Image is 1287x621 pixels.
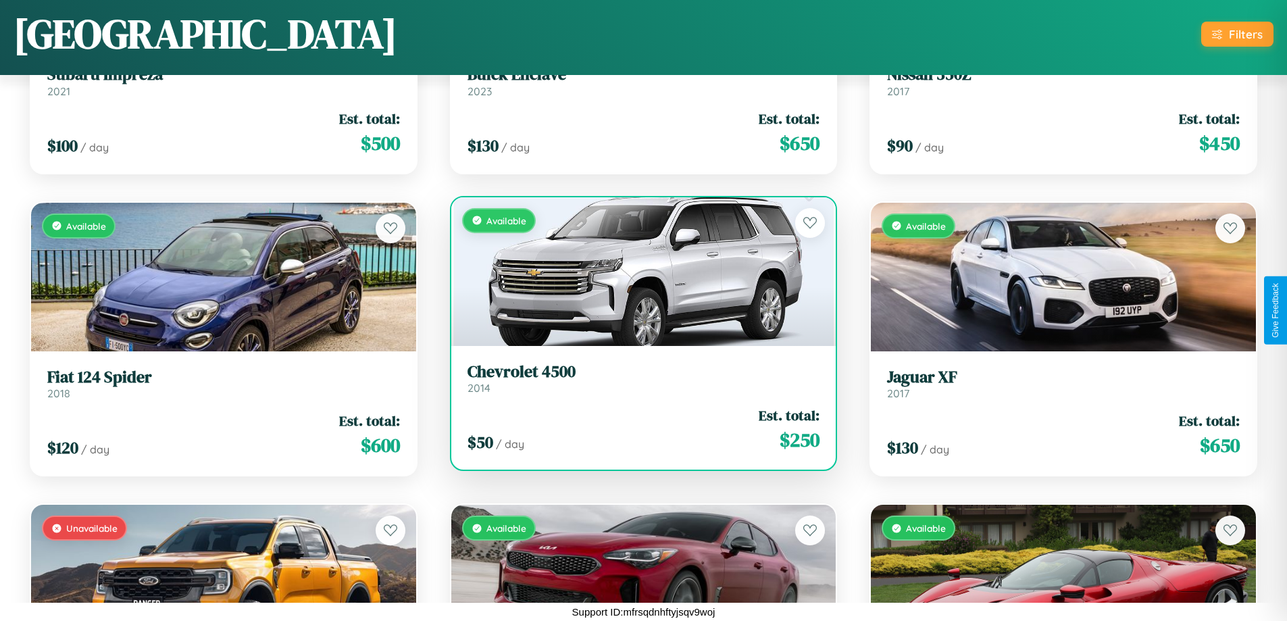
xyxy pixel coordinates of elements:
a: Subaru Impreza2021 [47,65,400,98]
span: Unavailable [66,522,118,534]
a: Chevrolet 45002014 [468,362,820,395]
h3: Fiat 124 Spider [47,368,400,387]
a: Nissan 350Z2017 [887,65,1240,98]
span: / day [501,141,530,154]
span: Est. total: [339,411,400,430]
h1: [GEOGRAPHIC_DATA] [14,6,397,61]
a: Buick Enclave2023 [468,65,820,98]
h3: Buick Enclave [468,65,820,84]
button: Filters [1201,22,1273,47]
span: $ 650 [780,130,819,157]
h3: Jaguar XF [887,368,1240,387]
span: $ 120 [47,437,78,459]
span: 2018 [47,387,70,400]
span: 2017 [887,387,909,400]
span: $ 90 [887,134,913,157]
span: / day [80,141,109,154]
span: 2023 [468,84,492,98]
span: / day [921,443,949,456]
span: Est. total: [339,109,400,128]
span: $ 250 [780,426,819,453]
span: $ 100 [47,134,78,157]
span: Est. total: [1179,411,1240,430]
span: / day [915,141,944,154]
a: Fiat 124 Spider2018 [47,368,400,401]
span: Est. total: [759,405,819,425]
div: Filters [1229,27,1263,41]
span: Est. total: [759,109,819,128]
span: Est. total: [1179,109,1240,128]
span: $ 500 [361,130,400,157]
span: Available [906,220,946,232]
span: / day [81,443,109,456]
span: 2021 [47,84,70,98]
span: 2014 [468,381,490,395]
span: $ 50 [468,431,493,453]
h3: Chevrolet 4500 [468,362,820,382]
span: 2017 [887,84,909,98]
p: Support ID: mfrsqdnhftyjsqv9woj [572,603,715,621]
span: / day [496,437,524,451]
span: $ 130 [887,437,918,459]
span: Available [66,220,106,232]
h3: Subaru Impreza [47,65,400,84]
span: $ 600 [361,432,400,459]
span: Available [486,522,526,534]
a: Jaguar XF2017 [887,368,1240,401]
span: $ 130 [468,134,499,157]
h3: Nissan 350Z [887,65,1240,84]
span: $ 650 [1200,432,1240,459]
span: Available [906,522,946,534]
span: $ 450 [1199,130,1240,157]
span: Available [486,215,526,226]
div: Give Feedback [1271,283,1280,338]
